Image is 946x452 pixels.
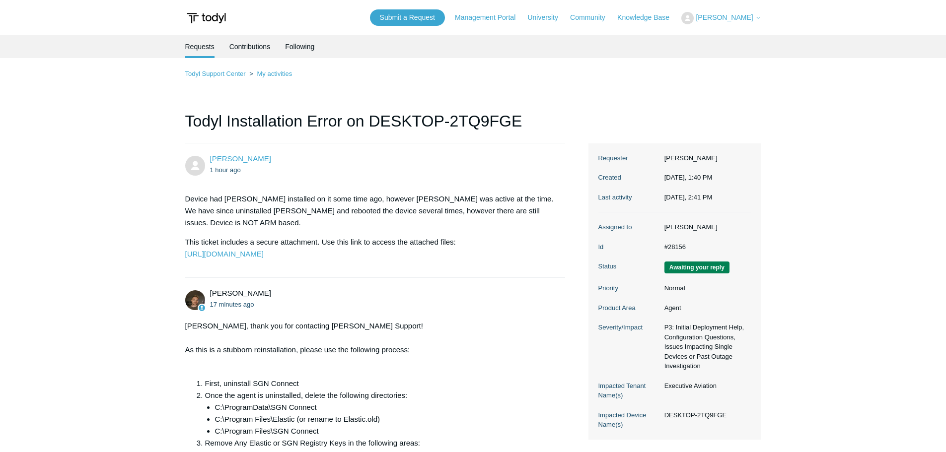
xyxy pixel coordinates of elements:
dt: Impacted Device Name(s) [598,410,659,430]
li: Todyl Support Center [185,70,248,77]
a: Management Portal [455,12,525,23]
dd: [PERSON_NAME] [659,222,751,232]
span: [PERSON_NAME] [696,13,753,21]
a: Knowledge Base [617,12,679,23]
dt: Created [598,173,659,183]
a: Submit a Request [370,9,445,26]
li: Once the agent is uninstalled, delete the following directories: [205,389,556,437]
li: C:\ProgramData\SGN Connect [215,401,556,413]
a: University [527,12,568,23]
a: My activities [257,70,292,77]
dt: Id [598,242,659,252]
dt: Assigned to [598,222,659,232]
h1: Todyl Installation Error on DESKTOP-2TQ9FGE [185,109,566,143]
dd: P3: Initial Deployment Help, Configuration Questions, Issues Impacting Single Devices or Past Out... [659,323,751,371]
li: First, uninstall SGN Connect [205,378,556,389]
dt: Product Area [598,303,659,313]
time: 09/16/2025, 13:40 [210,166,241,174]
time: 09/16/2025, 13:40 [664,174,713,181]
span: Anastasia Campbell [210,154,271,163]
a: [URL][DOMAIN_NAME] [185,250,264,258]
time: 09/16/2025, 14:41 [664,194,713,201]
dt: Severity/Impact [598,323,659,332]
li: Requests [185,35,215,58]
dt: Last activity [598,193,659,202]
li: My activities [247,70,292,77]
a: Following [285,35,314,58]
span: We are waiting for you to respond [664,261,729,273]
dt: Priority [598,283,659,293]
dd: #28156 [659,242,751,252]
p: This ticket includes a secure attachment. Use this link to access the attached files: [185,236,556,260]
p: Device had [PERSON_NAME] installed on it some time ago, however [PERSON_NAME] was active at the t... [185,193,556,229]
dd: Executive Aviation [659,381,751,391]
dd: Normal [659,283,751,293]
span: Andy Paull [210,289,271,297]
a: Community [570,12,615,23]
a: Contributions [229,35,271,58]
time: 09/16/2025, 14:41 [210,301,254,308]
a: Todyl Support Center [185,70,246,77]
img: Todyl Support Center Help Center home page [185,9,227,27]
button: [PERSON_NAME] [681,12,761,24]
li: C:\Program Files\Elastic (or rename to Elastic.old) [215,413,556,425]
li: C:\Program Files\SGN Connect [215,425,556,437]
dd: DESKTOP-2TQ9FGE [659,410,751,420]
dt: Impacted Tenant Name(s) [598,381,659,400]
dt: Requester [598,153,659,163]
dd: Agent [659,303,751,313]
dd: [PERSON_NAME] [659,153,751,163]
dt: Status [598,261,659,271]
a: [PERSON_NAME] [210,154,271,163]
